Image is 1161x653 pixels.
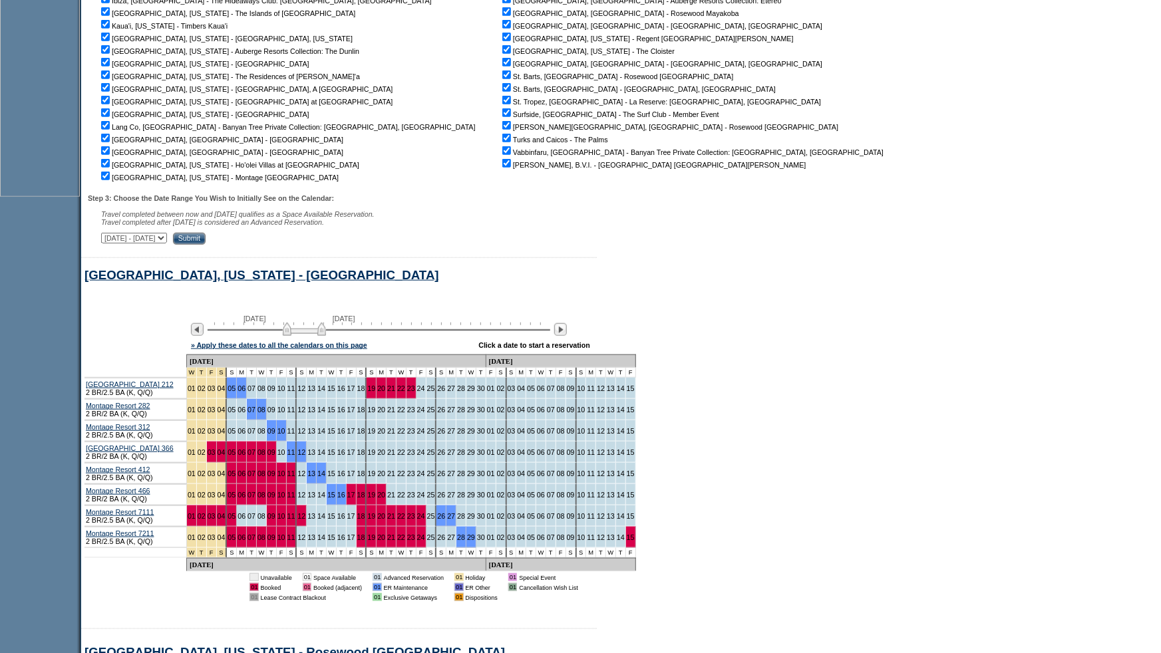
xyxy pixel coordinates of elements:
[587,491,595,499] a: 11
[427,448,435,456] a: 25
[228,384,236,392] a: 05
[357,512,365,520] a: 18
[287,384,295,392] a: 11
[477,384,485,392] a: 30
[367,384,375,392] a: 19
[267,448,275,456] a: 09
[627,491,635,499] a: 15
[437,491,445,499] a: 26
[238,491,246,499] a: 06
[257,384,265,392] a: 08
[617,469,625,477] a: 14
[508,384,516,392] a: 03
[547,406,555,414] a: 07
[387,469,395,477] a: 21
[578,491,585,499] a: 10
[627,406,635,414] a: 15
[307,512,315,520] a: 13
[238,512,246,520] a: 06
[447,384,455,392] a: 27
[607,427,615,435] a: 13
[578,406,585,414] a: 10
[617,491,625,499] a: 14
[317,512,325,520] a: 14
[317,491,325,499] a: 14
[517,469,525,477] a: 04
[228,406,236,414] a: 05
[377,491,385,499] a: 20
[557,427,565,435] a: 08
[208,384,216,392] a: 03
[277,448,285,456] a: 10
[188,448,196,456] a: 01
[357,427,365,435] a: 18
[508,491,516,499] a: 03
[597,469,605,477] a: 12
[357,469,365,477] a: 18
[347,491,355,499] a: 17
[437,469,445,477] a: 26
[297,427,305,435] a: 12
[347,512,355,520] a: 17
[337,448,345,456] a: 16
[467,491,475,499] a: 29
[517,384,525,392] a: 04
[86,402,150,410] a: Montage Resort 282
[467,406,475,414] a: 29
[277,491,285,499] a: 10
[327,491,335,499] a: 15
[557,406,565,414] a: 08
[257,469,265,477] a: 08
[218,406,226,414] a: 04
[387,448,395,456] a: 21
[277,384,285,392] a: 10
[527,384,535,392] a: 05
[257,427,265,435] a: 08
[578,384,585,392] a: 10
[517,448,525,456] a: 04
[257,512,265,520] a: 08
[367,469,375,477] a: 19
[607,469,615,477] a: 13
[188,491,196,499] a: 01
[527,406,535,414] a: 05
[198,384,206,392] a: 02
[297,384,305,392] a: 12
[267,406,275,414] a: 09
[277,469,285,477] a: 10
[578,469,585,477] a: 10
[287,406,295,414] a: 11
[238,384,246,392] a: 06
[477,491,485,499] a: 30
[547,469,555,477] a: 07
[607,406,615,414] a: 13
[307,469,315,477] a: 13
[228,491,236,499] a: 05
[587,448,595,456] a: 11
[497,469,505,477] a: 02
[457,384,465,392] a: 28
[567,448,575,456] a: 09
[557,448,565,456] a: 08
[248,448,255,456] a: 07
[257,491,265,499] a: 08
[218,448,226,456] a: 04
[357,384,365,392] a: 18
[86,423,150,431] a: Montage Resort 312
[198,491,206,499] a: 02
[367,406,375,414] a: 19
[427,427,435,435] a: 25
[238,469,246,477] a: 06
[407,406,415,414] a: 23
[248,469,255,477] a: 07
[248,491,255,499] a: 07
[208,491,216,499] a: 03
[437,384,445,392] a: 26
[508,448,516,456] a: 03
[537,427,545,435] a: 06
[487,427,495,435] a: 01
[307,406,315,414] a: 13
[367,448,375,456] a: 19
[517,427,525,435] a: 04
[508,406,516,414] a: 03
